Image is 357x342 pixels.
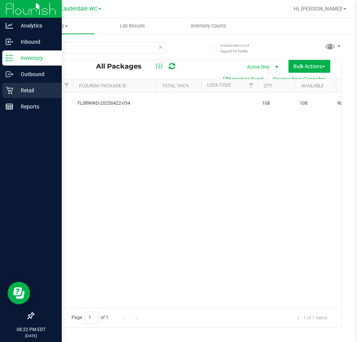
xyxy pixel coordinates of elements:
[6,103,13,110] inline-svg: Reports
[13,102,58,111] p: Reports
[6,70,13,78] inline-svg: Outbound
[293,63,325,69] span: Bulk Actions
[6,22,13,29] inline-svg: Analytics
[85,312,98,324] input: 1
[6,87,13,94] inline-svg: Retail
[262,100,291,107] span: 108
[207,82,231,88] a: Lock Code
[245,79,258,92] a: Filter
[79,83,127,89] a: Flourish Package ID
[13,86,58,95] p: Retail
[65,312,115,324] span: Page of 1
[171,18,247,34] a: Inventory Counts
[301,83,324,89] a: Available
[3,326,58,333] p: 08:22 PM EDT
[218,73,268,85] button: Export to Excel
[95,18,171,34] a: Lab Results
[3,333,58,339] p: [DATE]
[264,83,272,89] a: Qty
[220,43,258,54] span: Include items not tagged for facility
[61,79,73,92] a: Filter
[294,6,343,12] span: Hi, [PERSON_NAME]!
[6,38,13,46] inline-svg: Inbound
[8,282,30,304] iframe: Resource center
[268,73,330,85] button: Receive Non-Cannabis
[291,312,333,323] span: 1 - 1 of 1 items
[96,62,149,70] span: All Packages
[52,6,98,12] span: Ft. Lauderdale WC
[13,70,58,79] p: Outbound
[6,54,13,62] inline-svg: Inventory
[300,100,328,107] span: 108
[13,37,58,46] p: Inbound
[78,100,151,107] span: FLSRWWD-20250422-054
[162,83,189,89] a: Total THC%
[13,53,58,63] p: Inventory
[181,23,236,29] span: Inventory Counts
[158,42,163,52] span: Clear
[13,21,58,30] p: Analytics
[33,42,167,53] input: Search Package ID, Item Name, SKU, Lot or Part Number...
[110,23,155,29] span: Lab Results
[288,60,330,73] button: Bulk Actions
